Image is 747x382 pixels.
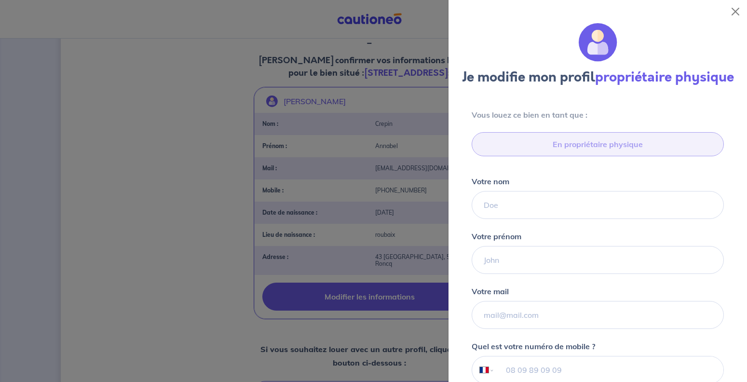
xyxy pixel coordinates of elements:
[472,301,724,329] input: mail@mail.com
[728,4,743,19] button: Close
[579,23,617,62] img: illu_account.svg
[460,69,735,86] h3: Je modifie mon profil
[472,246,724,274] input: John
[472,191,724,219] input: Doe
[472,132,724,156] input: category-placeholder
[472,231,521,242] p: Votre prénom
[472,176,509,187] p: Votre nom
[472,286,509,297] p: Votre mail
[595,68,734,87] strong: propriétaire physique
[472,109,724,121] p: Vous louez ce bien en tant que :
[472,341,595,352] p: Quel est votre numéro de mobile ?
